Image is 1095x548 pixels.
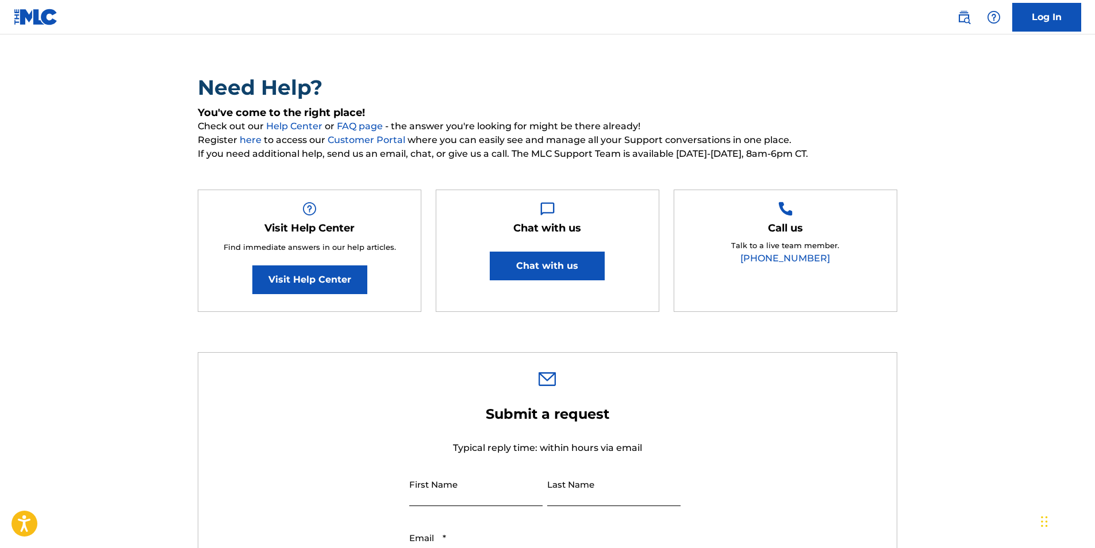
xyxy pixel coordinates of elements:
div: Help [982,6,1005,29]
img: help [987,10,1001,24]
iframe: Chat Widget [1038,493,1095,548]
span: Typical reply time: within hours via email [453,442,642,453]
span: Register to access our where you can easily see and manage all your Support conversations in one ... [198,133,897,147]
div: 채팅 위젯 [1038,493,1095,548]
h2: Submit a request [409,406,685,423]
a: Visit Help Center [252,265,367,294]
img: search [957,10,971,24]
span: If you need additional help, send us an email, chat, or give us a call. The MLC Support Team is a... [198,147,897,161]
p: Talk to a live team member. [731,240,839,252]
a: [PHONE_NUMBER] [740,253,830,264]
img: Help Box Image [540,202,555,216]
a: Log In [1012,3,1081,32]
a: Public Search [952,6,975,29]
img: Help Box Image [778,202,793,216]
a: here [240,134,264,145]
span: Find immediate answers in our help articles. [224,242,396,252]
img: MLC Logo [14,9,58,25]
button: Chat with us [490,252,605,280]
a: Help Center [266,121,325,132]
h5: Call us [768,222,803,235]
img: Help Box Image [302,202,317,216]
h5: Visit Help Center [264,222,355,235]
h2: Need Help? [198,75,897,101]
h5: Chat with us [513,222,581,235]
img: 0ff00501b51b535a1dc6.svg [539,372,556,386]
h5: You've come to the right place! [198,106,897,119]
span: Check out our or - the answer you're looking for might be there already! [198,119,897,133]
a: Customer Portal [328,134,408,145]
div: 드래그 [1041,504,1048,539]
a: FAQ page [337,121,385,132]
